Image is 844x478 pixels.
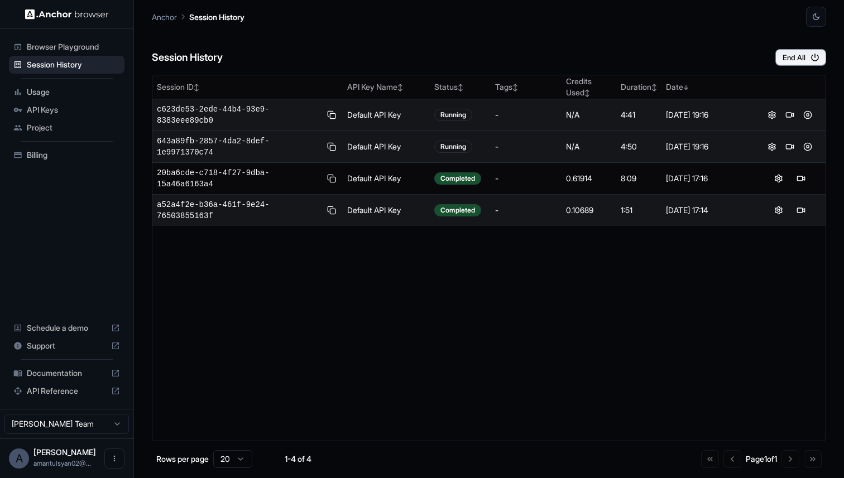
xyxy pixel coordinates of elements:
[666,205,749,216] div: [DATE] 17:14
[9,319,124,337] div: Schedule a demo
[566,205,612,216] div: 0.10689
[157,81,338,93] div: Session ID
[9,382,124,400] div: API Reference
[33,459,91,467] span: amantulsyan02@gmail.com
[512,83,518,91] span: ↕
[746,453,777,465] div: Page 1 of 1
[157,136,321,158] span: 643a89fb-2857-4da2-8def-1e9971370c74
[566,76,612,98] div: Credits Used
[189,11,244,23] p: Session History
[25,9,109,20] img: Anchor Logo
[9,56,124,74] div: Session History
[9,119,124,137] div: Project
[33,447,96,457] span: Aman Tulsyan
[584,89,590,97] span: ↕
[157,167,321,190] span: 20ba6cde-c718-4f27-9dba-15a46a6163a4
[152,11,244,23] nav: breadcrumb
[27,322,107,334] span: Schedule a demo
[434,204,481,216] div: Completed
[104,448,124,469] button: Open menu
[397,83,403,91] span: ↕
[27,104,120,115] span: API Keys
[343,163,430,195] td: Default API Key
[434,172,481,185] div: Completed
[495,173,557,184] div: -
[27,41,120,52] span: Browser Playground
[495,109,557,120] div: -
[566,109,612,120] div: N/A
[27,385,107,397] span: API Reference
[495,141,557,152] div: -
[434,81,487,93] div: Status
[495,205,557,216] div: -
[343,131,430,163] td: Default API Key
[9,146,124,164] div: Billing
[775,49,826,66] button: End All
[666,173,749,184] div: [DATE] 17:16
[270,453,326,465] div: 1-4 of 4
[621,109,657,120] div: 4:41
[621,173,657,184] div: 8:09
[621,205,657,216] div: 1:51
[666,141,749,152] div: [DATE] 19:16
[9,101,124,119] div: API Keys
[9,38,124,56] div: Browser Playground
[566,173,612,184] div: 0.61914
[434,141,472,153] div: Running
[27,340,107,351] span: Support
[157,199,321,221] span: a52a4f2e-b36a-461f-9e24-76503855163f
[157,104,321,126] span: c623de53-2ede-44b4-93e9-8383eee89cb0
[347,81,425,93] div: API Key Name
[27,368,107,379] span: Documentation
[434,109,472,121] div: Running
[194,83,199,91] span: ↕
[156,453,209,465] p: Rows per page
[651,83,657,91] span: ↕
[27,86,120,98] span: Usage
[666,109,749,120] div: [DATE] 19:16
[152,50,223,66] h6: Session History
[343,195,430,226] td: Default API Key
[27,122,120,133] span: Project
[9,364,124,382] div: Documentation
[621,81,657,93] div: Duration
[27,59,120,70] span: Session History
[495,81,557,93] div: Tags
[343,99,430,131] td: Default API Key
[152,11,177,23] p: Anchor
[566,141,612,152] div: N/A
[683,83,689,91] span: ↓
[9,83,124,101] div: Usage
[621,141,657,152] div: 4:50
[666,81,749,93] div: Date
[9,337,124,355] div: Support
[9,448,29,469] div: A
[27,149,120,161] span: Billing
[458,83,463,91] span: ↕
